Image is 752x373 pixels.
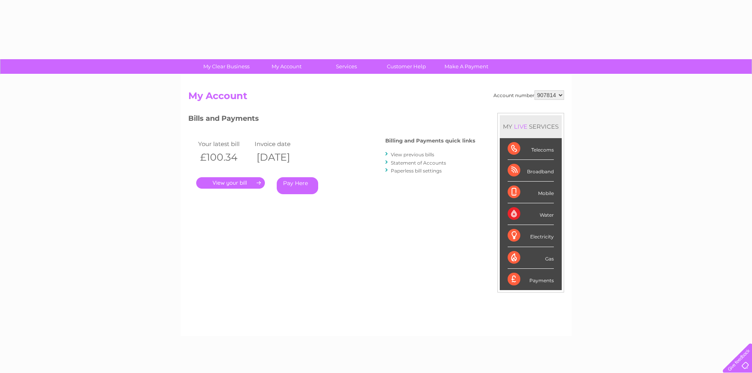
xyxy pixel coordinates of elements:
div: Account number [493,90,564,100]
h2: My Account [188,90,564,105]
div: Broadband [508,160,554,182]
h3: Bills and Payments [188,113,475,127]
td: Your latest bill [196,139,253,149]
th: [DATE] [253,149,309,165]
td: Invoice date [253,139,309,149]
a: Customer Help [374,59,439,74]
a: My Account [254,59,319,74]
div: Payments [508,269,554,290]
div: MY SERVICES [500,115,562,138]
a: Pay Here [277,177,318,194]
a: Statement of Accounts [391,160,446,166]
div: Electricity [508,225,554,247]
th: £100.34 [196,149,253,165]
a: . [196,177,265,189]
a: Make A Payment [434,59,499,74]
a: Services [314,59,379,74]
h4: Billing and Payments quick links [385,138,475,144]
div: Water [508,203,554,225]
div: Telecoms [508,138,554,160]
a: View previous bills [391,152,434,157]
div: Gas [508,247,554,269]
a: Paperless bill settings [391,168,442,174]
div: LIVE [512,123,529,130]
a: My Clear Business [194,59,259,74]
div: Mobile [508,182,554,203]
